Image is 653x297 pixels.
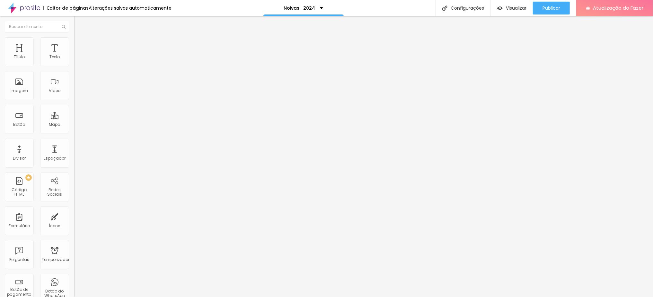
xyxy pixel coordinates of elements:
[13,122,25,127] font: Botão
[49,223,60,228] font: Ícone
[593,5,643,11] font: Atualização do Fazer
[543,5,560,11] font: Publicar
[506,5,526,11] font: Visualizar
[62,25,66,29] img: Ícone
[49,88,60,93] font: Vídeo
[47,187,62,197] font: Redes Sociais
[49,54,60,60] font: Texto
[49,122,60,127] font: Mapa
[5,21,69,32] input: Buscar elemento
[47,5,89,11] font: Editor de páginas
[284,5,315,11] font: Noivas_2024
[14,54,25,60] font: Título
[9,257,29,262] font: Perguntas
[497,5,503,11] img: view-1.svg
[12,187,27,197] font: Código HTML
[7,287,31,297] font: Botão de pagamento
[89,5,172,11] font: Alterações salvas automaticamente
[13,155,26,161] font: Divisor
[74,16,653,297] iframe: Editor
[442,5,447,11] img: Ícone
[9,223,30,228] font: Formulário
[42,257,69,262] font: Temporizador
[451,5,484,11] font: Configurações
[491,2,533,14] button: Visualizar
[44,155,66,161] font: Espaçador
[533,2,570,14] button: Publicar
[11,88,28,93] font: Imagem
